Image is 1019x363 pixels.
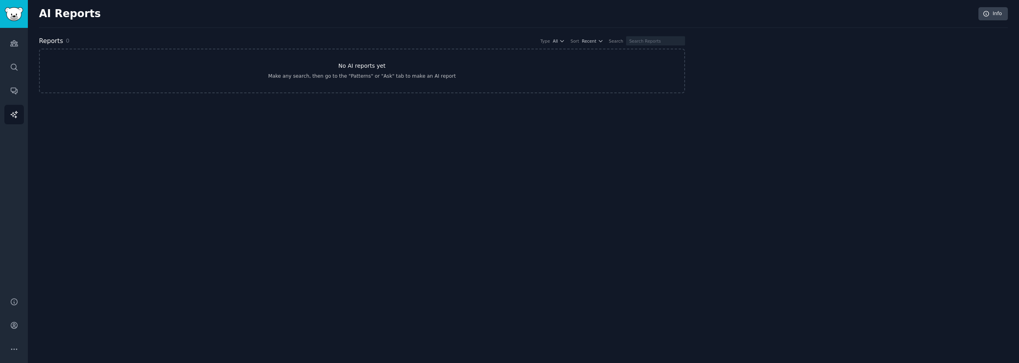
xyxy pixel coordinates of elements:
[39,49,685,93] a: No AI reports yetMake any search, then go to the "Patterns" or "Ask" tab to make an AI report
[609,38,623,44] div: Search
[570,38,579,44] div: Sort
[553,38,565,44] button: All
[978,7,1008,21] a: Info
[5,7,23,21] img: GummySearch logo
[66,37,69,44] span: 0
[39,36,63,46] h2: Reports
[626,36,685,45] input: Search Reports
[582,38,603,44] button: Recent
[39,8,101,20] h2: AI Reports
[541,38,550,44] div: Type
[582,38,596,44] span: Recent
[553,38,558,44] span: All
[268,73,456,80] div: Make any search, then go to the "Patterns" or "Ask" tab to make an AI report
[338,62,386,70] h3: No AI reports yet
